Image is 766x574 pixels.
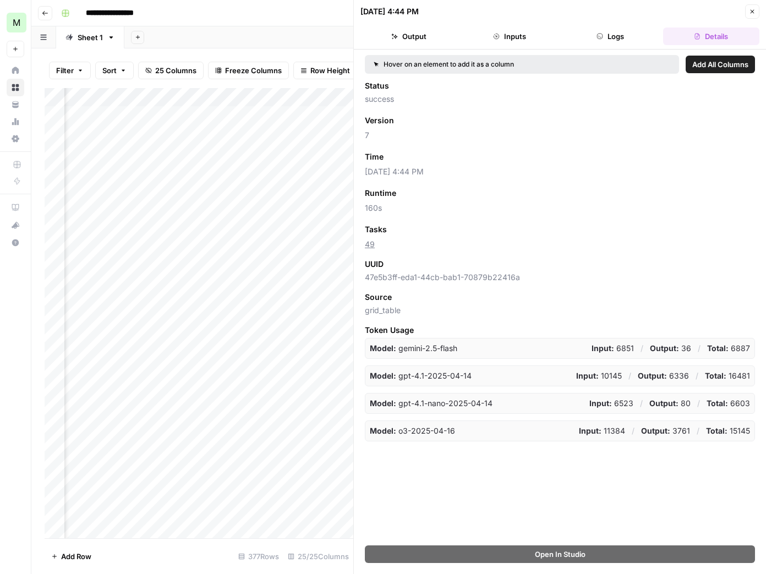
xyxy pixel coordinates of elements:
[45,548,98,565] button: Add Row
[78,32,103,43] div: Sheet 1
[535,549,586,560] span: Open In Studio
[7,130,24,147] a: Settings
[374,59,592,69] div: Hover on an element to add it as a column
[7,62,24,79] a: Home
[365,292,392,303] span: Source
[370,371,396,380] strong: Model:
[632,425,634,436] p: /
[649,398,691,409] p: 80
[562,28,659,45] button: Logs
[365,115,394,126] span: Version
[697,398,700,409] p: /
[650,343,679,353] strong: Output:
[696,370,698,381] p: /
[360,28,457,45] button: Output
[365,130,755,141] span: 7
[686,56,755,73] button: Add All Columns
[365,80,389,91] span: Status
[365,94,755,105] span: success
[310,65,350,76] span: Row Height
[706,426,727,435] strong: Total:
[641,426,670,435] strong: Output:
[365,545,755,563] button: Open In Studio
[706,425,750,436] p: 15145
[7,216,24,234] button: What's new?
[707,398,728,408] strong: Total:
[365,325,755,336] span: Token Usage
[592,343,614,353] strong: Input:
[365,166,755,177] span: [DATE] 4:44 PM
[641,425,690,436] p: 3761
[707,343,750,354] p: 6887
[56,26,124,48] a: Sheet 1
[365,151,384,162] span: Time
[705,371,726,380] strong: Total:
[579,426,601,435] strong: Input:
[589,398,633,409] p: 6523
[592,343,634,354] p: 6851
[663,28,759,45] button: Details
[707,398,750,409] p: 6603
[692,59,748,70] span: Add All Columns
[370,370,472,381] p: gpt-4.1-2025-04-14
[61,551,91,562] span: Add Row
[650,343,691,354] p: 36
[365,188,396,199] span: Runtime
[7,9,24,36] button: Workspace: Mailjet
[370,343,457,354] p: gemini-2.5-flash
[365,272,755,283] span: 47e5b3ff-eda1-44cb-bab1-70879b22416a
[461,28,557,45] button: Inputs
[102,65,117,76] span: Sort
[628,370,631,381] p: /
[7,79,24,96] a: Browse
[370,425,455,436] p: o3-2025-04-16
[370,343,396,353] strong: Model:
[698,343,701,354] p: /
[640,398,643,409] p: /
[370,426,396,435] strong: Model:
[7,217,24,233] div: What's new?
[638,370,689,381] p: 6336
[365,259,384,270] span: UUID
[365,203,755,214] span: 160s
[95,62,134,79] button: Sort
[49,62,91,79] button: Filter
[576,371,599,380] strong: Input:
[370,398,396,408] strong: Model:
[7,113,24,130] a: Usage
[576,370,622,381] p: 10145
[7,199,24,216] a: AirOps Academy
[234,548,283,565] div: 377 Rows
[13,16,20,29] span: M
[365,305,755,316] span: grid_table
[7,234,24,252] button: Help + Support
[365,224,387,235] span: Tasks
[707,343,729,353] strong: Total:
[225,65,282,76] span: Freeze Columns
[155,65,196,76] span: 25 Columns
[138,62,204,79] button: 25 Columns
[370,398,493,409] p: gpt-4.1-nano-2025-04-14
[638,371,667,380] strong: Output:
[360,6,419,17] div: [DATE] 4:44 PM
[641,343,643,354] p: /
[293,62,357,79] button: Row Height
[579,425,625,436] p: 11384
[283,548,353,565] div: 25/25 Columns
[208,62,289,79] button: Freeze Columns
[705,370,750,381] p: 16481
[589,398,612,408] strong: Input:
[56,65,74,76] span: Filter
[697,425,699,436] p: /
[649,398,679,408] strong: Output:
[365,239,375,249] a: 49
[7,96,24,113] a: Your Data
